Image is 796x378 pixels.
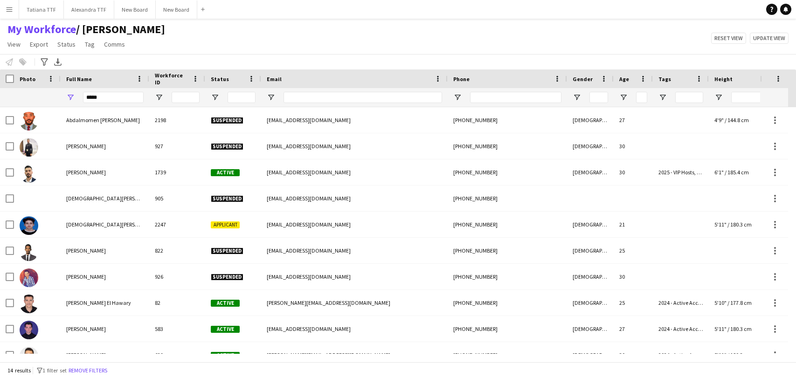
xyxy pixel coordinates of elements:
div: [EMAIL_ADDRESS][DOMAIN_NAME] [261,238,448,263]
div: [DEMOGRAPHIC_DATA] [567,264,614,289]
div: [EMAIL_ADDRESS][DOMAIN_NAME] [261,212,448,237]
button: Open Filter Menu [573,93,581,102]
div: [DEMOGRAPHIC_DATA] [567,316,614,342]
span: Suspended [211,247,243,254]
div: [EMAIL_ADDRESS][DOMAIN_NAME] [261,107,448,133]
span: Suspended [211,143,243,150]
span: Status [211,76,229,82]
div: [PHONE_NUMBER] [448,316,567,342]
input: Tags Filter Input [675,92,703,103]
img: Osama Alazzam [20,268,38,287]
div: [PERSON_NAME][EMAIL_ADDRESS][DOMAIN_NAME] [261,342,448,368]
div: [PHONE_NUMBER] [448,290,567,316]
img: Omer Osama [20,242,38,261]
div: 2024 - Active Accounts, 2025 - Active Accounts, 2025 - VIP Hosts [653,316,709,342]
span: [PERSON_NAME] El Hawary [66,299,131,306]
span: TATIANA [76,22,165,36]
span: [PERSON_NAME] [66,273,106,280]
div: 926 [149,264,205,289]
div: [EMAIL_ADDRESS][DOMAIN_NAME] [261,316,448,342]
span: Status [57,40,76,48]
a: Status [54,38,79,50]
div: 30 [614,342,653,368]
a: My Workforce [7,22,76,36]
span: 1 filter set [42,367,67,374]
span: [DEMOGRAPHIC_DATA][PERSON_NAME] [66,221,161,228]
div: 30 [614,133,653,159]
span: Tag [85,40,95,48]
div: [PERSON_NAME][EMAIL_ADDRESS][DOMAIN_NAME] [261,290,448,316]
button: Tatiana TTF [19,0,64,19]
button: Open Filter Menu [658,93,667,102]
button: Alexandra TTF [64,0,114,19]
div: [PHONE_NUMBER] [448,342,567,368]
div: [DEMOGRAPHIC_DATA] [567,342,614,368]
span: [PERSON_NAME] [66,143,106,150]
span: Active [211,326,240,333]
button: Open Filter Menu [453,93,462,102]
div: [PHONE_NUMBER] [448,159,567,185]
button: Open Filter Menu [155,93,163,102]
a: Comms [100,38,129,50]
div: [PHONE_NUMBER] [448,264,567,289]
span: Height [714,76,733,82]
div: [EMAIL_ADDRESS][DOMAIN_NAME] [261,133,448,159]
input: Email Filter Input [284,92,442,103]
button: Open Filter Menu [714,93,723,102]
input: Full Name Filter Input [83,92,144,103]
input: Status Filter Input [228,92,256,103]
span: Active [211,300,240,307]
div: [PHONE_NUMBER] [448,133,567,159]
div: [PHONE_NUMBER] [448,238,567,263]
img: Osama Madkoor [20,347,38,365]
span: Suspended [211,195,243,202]
img: Osama Fakhouri [20,321,38,339]
div: 25 [614,290,653,316]
a: Export [26,38,52,50]
span: Full Name [66,76,92,82]
div: 2024 - Active Accounts, 2025 - Active Accounts, 2025 - VIP Hosts, VE - Exhibition Event Staff [653,342,709,368]
a: View [4,38,24,50]
input: Age Filter Input [636,92,647,103]
span: Tags [658,76,671,82]
span: Email [267,76,282,82]
div: [DEMOGRAPHIC_DATA] [567,159,614,185]
div: 2198 [149,107,205,133]
span: Active [211,352,240,359]
span: Gender [573,76,593,82]
div: 21 [614,212,653,237]
img: Mohammed Osama [20,216,38,235]
button: Open Filter Menu [619,93,628,102]
div: 82 [149,290,205,316]
div: [DEMOGRAPHIC_DATA] [567,107,614,133]
span: [PERSON_NAME] [66,351,106,358]
div: 27 [614,316,653,342]
button: Open Filter Menu [267,93,275,102]
div: 30 [614,159,653,185]
span: Applicant [211,221,240,228]
div: [DEMOGRAPHIC_DATA] [567,133,614,159]
div: 2024 - Active Accounts, 2025 - Active Accounts, 2025 - VIP Hosts [653,290,709,316]
span: Suspended [211,117,243,124]
span: [DEMOGRAPHIC_DATA][PERSON_NAME] [66,195,161,202]
div: 822 [149,238,205,263]
div: 905 [149,186,205,211]
span: Photo [20,76,35,82]
div: 30 [614,264,653,289]
img: Osama El Hawary [20,295,38,313]
span: [PERSON_NAME] [66,325,106,332]
span: Phone [453,76,470,82]
span: Workforce ID [155,72,188,86]
span: Suspended [211,274,243,281]
span: View [7,40,21,48]
div: 583 [149,316,205,342]
div: 629 [149,342,205,368]
input: Workforce ID Filter Input [172,92,200,103]
input: Phone Filter Input [470,92,561,103]
span: [PERSON_NAME] [66,247,106,254]
div: [EMAIL_ADDRESS][DOMAIN_NAME] [261,186,448,211]
button: Reset view [711,33,746,44]
div: [EMAIL_ADDRESS][DOMAIN_NAME] [261,264,448,289]
a: Tag [81,38,98,50]
div: 927 [149,133,205,159]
